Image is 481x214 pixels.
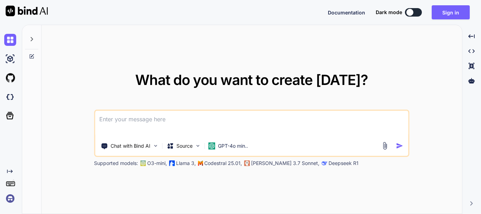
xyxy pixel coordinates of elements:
[94,160,138,167] p: Supported models:
[328,9,365,16] button: Documentation
[251,160,319,167] p: [PERSON_NAME] 3.7 Sonnet,
[4,192,16,204] img: signin
[376,9,402,16] span: Dark mode
[4,91,16,103] img: darkCloudIdeIcon
[208,142,215,149] img: GPT-4o mini
[6,6,48,16] img: Bind AI
[432,5,470,19] button: Sign in
[329,160,358,167] p: Deepseek R1
[381,142,389,150] img: attachment
[195,143,201,149] img: Pick Models
[169,160,175,166] img: Llama2
[244,160,250,166] img: claude
[198,161,203,166] img: Mistral-AI
[140,160,146,166] img: GPT-4
[321,160,327,166] img: claude
[147,160,167,167] p: O3-mini,
[328,10,365,16] span: Documentation
[4,72,16,84] img: githubLight
[204,160,242,167] p: Codestral 25.01,
[218,142,248,149] p: GPT-4o min..
[396,142,403,149] img: icon
[4,53,16,65] img: ai-studio
[152,143,158,149] img: Pick Tools
[176,142,193,149] p: Source
[176,160,196,167] p: Llama 3,
[135,71,368,88] span: What do you want to create [DATE]?
[4,34,16,46] img: chat
[111,142,150,149] p: Chat with Bind AI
